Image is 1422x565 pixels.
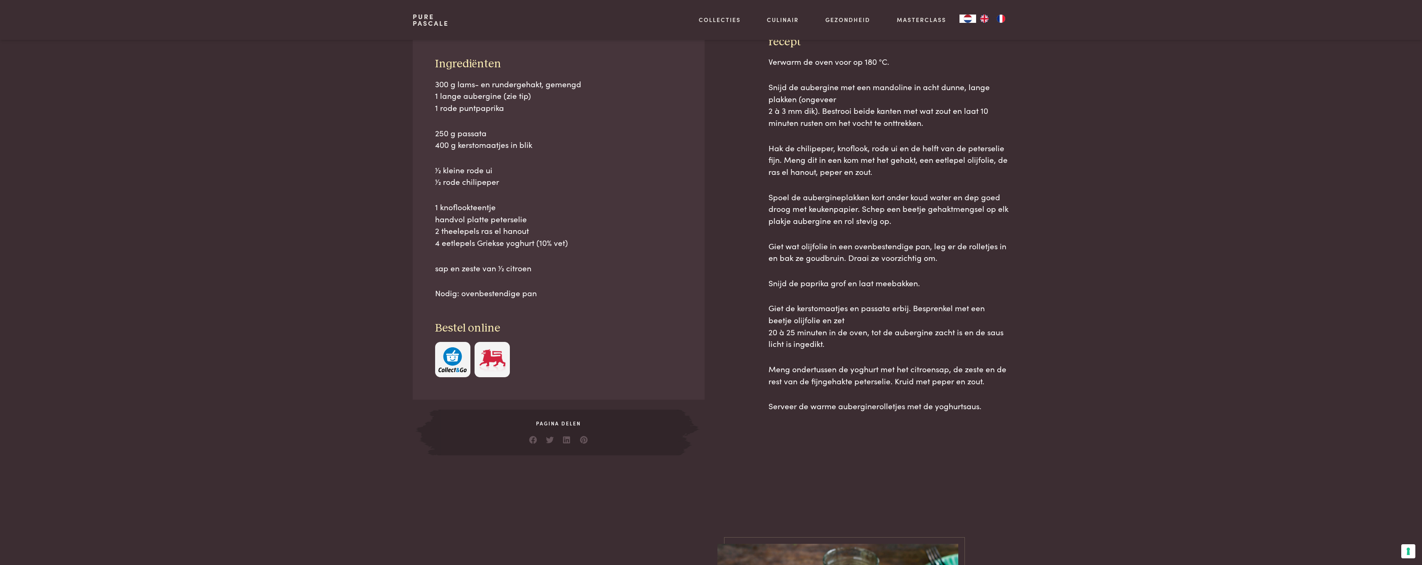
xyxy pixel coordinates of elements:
span: 2 theelepels ras el hanout [435,225,529,236]
span: Snijd de aubergine met een mandoline in acht dunne, lange plakken (ongeveer [769,81,990,104]
a: PurePascale [413,13,449,27]
span: Ingrediënten [435,58,501,70]
span: 20 à 25 minuten in de oven, tot de aubergine zacht is en de saus licht is ingedikt. [769,326,1003,349]
img: c308188babc36a3a401bcb5cb7e020f4d5ab42f7cacd8327e500463a43eeb86c.svg [438,347,467,373]
span: handvol platte peterselie [435,213,527,224]
button: Uw voorkeuren voor toestemming voor trackingtechnologieën [1401,544,1415,558]
span: 300 g lams- en rundergehakt, gemengd [435,78,581,89]
span: 1 lange aubergine (zie tip) [435,90,531,101]
span: Meng ondertussen de yoghurt met het citroensap, de zeste en de rest van de fijngehakte peterselie... [769,363,1006,386]
span: 1 rode puntpaprika [435,102,504,113]
span: 250 g passata [435,127,487,138]
h3: recept [769,35,1009,49]
a: Collecties [699,15,741,24]
a: NL [959,15,976,23]
span: Giet wat olijfolie in een ovenbestendige pan, leg er de rolletjes in en bak ze goudbruin. Draai z... [769,240,1006,263]
h3: Bestel online [435,321,683,336]
aside: Language selected: Nederlands [959,15,1009,23]
span: 1 knoflookteentje [435,201,496,212]
span: Spoel de aubergineplakken kort onder koud water en dep goed droog met keukenpapier. Schep een bee... [769,191,1008,226]
span: 1⁄2 kleine rode ui [435,164,492,175]
a: Culinair [767,15,799,24]
ul: Language list [976,15,1009,23]
span: 4 eetlepels Griekse yoghurt (10% vet) [435,237,568,248]
span: Pagina delen [438,420,678,427]
img: Delhaize [478,347,507,373]
span: sap en zeste van 1⁄2 citroen [435,262,531,273]
span: Nodig: ovenbestendige pan [435,287,537,298]
span: Verwarm de oven voor op 180 °C. [769,56,889,67]
span: Snijd de paprika grof en laat meebakken. [769,277,920,288]
span: Giet de kerstomaatjes en passata erbij. Besprenkel met een beetje olijfolie en zet [769,302,985,325]
span: Hak de chilipeper, knoflook, rode ui en de helft van de peterselie fijn. Meng dit in een kom met ... [769,142,1008,177]
span: Serveer de warme auberginerolletjes met de yoghurtsaus. [769,400,981,411]
div: Language [959,15,976,23]
a: FR [993,15,1009,23]
a: Gezondheid [825,15,870,24]
span: 1⁄2 rode chilipeper [435,176,499,187]
span: 2 à 3 mm dik). Bestrooi beide kanten met wat zout en laat 10 minuten rusten om het vocht te ontt... [769,105,988,128]
a: EN [976,15,993,23]
span: 400 g kerstomaatjes in blik [435,139,532,150]
a: Masterclass [897,15,946,24]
